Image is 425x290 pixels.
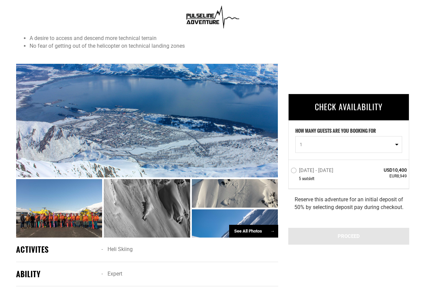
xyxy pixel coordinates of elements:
[108,246,133,252] span: Heli Skiing
[308,175,309,181] span: s
[270,229,275,234] span: →
[358,173,407,179] span: EUR8,949
[229,225,278,238] div: See All Photos
[295,136,402,153] button: 1
[16,269,97,279] div: ABILITY
[30,35,278,42] li: A desire to access and descend more technical terrain
[288,189,409,218] div: Reserve this adventure for an initial deposit of 50% by selecting deposit pay during checkout.
[183,3,242,30] img: 1638909355.png
[358,166,407,173] span: USD10,400
[302,175,314,181] span: seat left
[300,141,393,148] span: 1
[299,175,301,181] span: 5
[315,100,383,113] span: CHECK AVAILABILITY
[30,42,278,50] li: No fear of getting out of the helicopter on technical landing zones
[108,271,122,277] span: Expert
[295,127,376,136] label: HOW MANY GUESTS ARE YOU BOOKING FOR
[16,244,97,255] div: ACTIVITES
[291,167,335,175] label: [DATE] - [DATE]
